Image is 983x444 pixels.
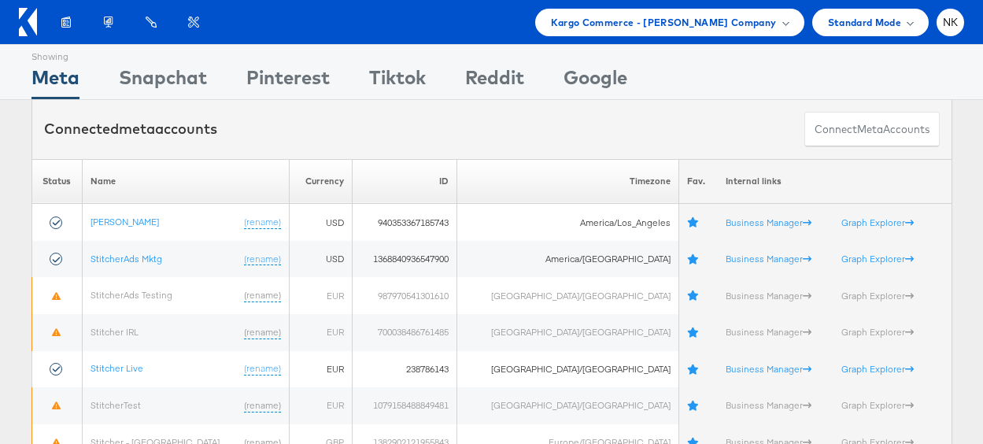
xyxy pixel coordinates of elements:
[943,17,959,28] span: NK
[91,399,141,411] a: StitcherTest
[352,241,456,278] td: 1368840936547900
[244,289,281,302] a: (rename)
[456,351,679,388] td: [GEOGRAPHIC_DATA]/[GEOGRAPHIC_DATA]
[841,253,914,265] a: Graph Explorer
[83,159,290,204] th: Name
[290,241,352,278] td: USD
[91,289,172,301] a: StitcherAds Testing
[804,112,940,147] button: ConnectmetaAccounts
[244,399,281,413] a: (rename)
[244,253,281,266] a: (rename)
[352,277,456,314] td: 987970541301610
[352,159,456,204] th: ID
[456,314,679,351] td: [GEOGRAPHIC_DATA]/[GEOGRAPHIC_DATA]
[551,14,777,31] span: Kargo Commerce - [PERSON_NAME] Company
[726,399,811,411] a: Business Manager
[246,64,330,99] div: Pinterest
[841,216,914,228] a: Graph Explorer
[369,64,426,99] div: Tiktok
[290,314,352,351] td: EUR
[857,122,883,137] span: meta
[31,45,79,64] div: Showing
[841,326,914,338] a: Graph Explorer
[244,216,281,229] a: (rename)
[31,159,83,204] th: Status
[352,351,456,388] td: 238786143
[726,326,811,338] a: Business Manager
[726,363,811,375] a: Business Manager
[352,314,456,351] td: 700038486761485
[456,277,679,314] td: [GEOGRAPHIC_DATA]/[GEOGRAPHIC_DATA]
[119,64,207,99] div: Snapchat
[290,204,352,241] td: USD
[726,216,811,228] a: Business Manager
[244,326,281,339] a: (rename)
[564,64,627,99] div: Google
[841,399,914,411] a: Graph Explorer
[91,253,162,265] a: StitcherAds Mktg
[456,204,679,241] td: America/Los_Angeles
[290,159,352,204] th: Currency
[91,216,159,228] a: [PERSON_NAME]
[456,241,679,278] td: America/[GEOGRAPHIC_DATA]
[290,277,352,314] td: EUR
[841,363,914,375] a: Graph Explorer
[119,120,155,138] span: meta
[91,362,143,374] a: Stitcher Live
[91,326,139,338] a: Stitcher IRL
[31,64,79,99] div: Meta
[290,351,352,388] td: EUR
[828,14,901,31] span: Standard Mode
[44,119,217,139] div: Connected accounts
[244,362,281,376] a: (rename)
[352,387,456,424] td: 1079158488849481
[352,204,456,241] td: 940353367185743
[456,159,679,204] th: Timezone
[726,290,811,302] a: Business Manager
[726,253,811,265] a: Business Manager
[465,64,524,99] div: Reddit
[290,387,352,424] td: EUR
[456,387,679,424] td: [GEOGRAPHIC_DATA]/[GEOGRAPHIC_DATA]
[841,290,914,302] a: Graph Explorer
